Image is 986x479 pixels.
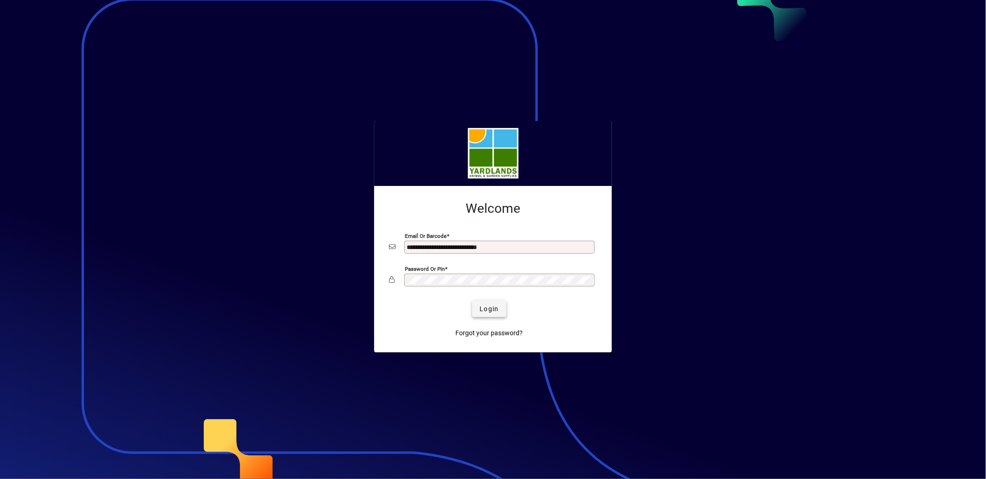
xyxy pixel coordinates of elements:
a: Forgot your password? [452,325,527,341]
span: Login [480,304,499,314]
mat-label: Email or Barcode [405,233,447,239]
mat-label: Password or Pin [405,266,445,272]
button: Login [472,300,506,317]
h2: Welcome [389,201,597,217]
span: Forgot your password? [456,328,523,338]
